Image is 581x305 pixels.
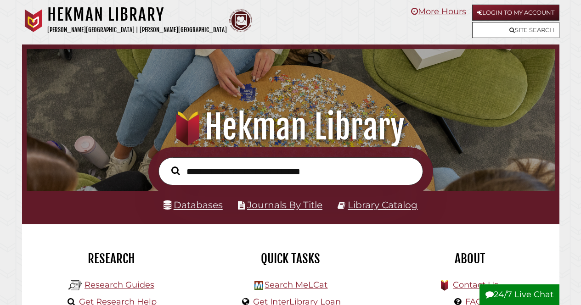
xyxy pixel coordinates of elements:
a: Research Guides [85,280,154,290]
a: Library Catalog [348,199,417,211]
p: [PERSON_NAME][GEOGRAPHIC_DATA] | [PERSON_NAME][GEOGRAPHIC_DATA] [47,25,227,35]
button: Search [167,164,185,177]
a: Contact Us [453,280,498,290]
a: Databases [164,199,223,211]
img: Calvin Theological Seminary [229,9,252,32]
h2: Quick Tasks [208,251,373,266]
a: Site Search [472,22,559,38]
h1: Hekman Library [47,5,227,25]
img: Hekman Library Logo [254,281,263,290]
img: Calvin University [22,9,45,32]
h2: Research [29,251,194,266]
h1: Hekman Library [35,107,546,147]
i: Search [171,166,180,175]
a: More Hours [411,6,466,17]
h2: About [387,251,553,266]
a: Journals By Title [247,199,322,211]
img: Hekman Library Logo [68,278,82,292]
a: Login to My Account [472,5,559,21]
a: Search MeLCat [265,280,327,290]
